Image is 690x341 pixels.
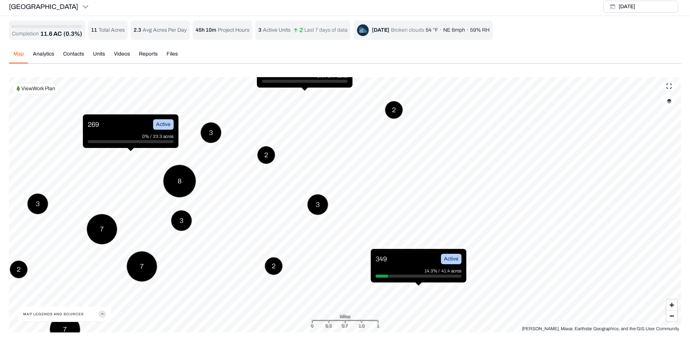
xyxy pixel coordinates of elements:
button: 7 [87,214,117,244]
p: Project Hours [218,26,249,34]
div: 0 [311,322,314,329]
p: · [440,26,442,34]
p: (0.3%) [63,29,82,38]
p: Avg Acres Per Day [143,26,187,34]
p: 2 [293,28,303,32]
button: 2 [257,146,275,164]
p: NE 6mph [443,26,465,34]
button: Videos [109,50,134,63]
p: 269 [88,119,99,130]
button: Map [9,50,28,63]
button: Reports [134,50,162,63]
img: broken-clouds-night-D27faUOw.png [357,24,369,36]
button: 3 [201,122,221,143]
button: 11.6 AC(0.3%) [40,29,82,38]
p: [GEOGRAPHIC_DATA] [9,1,78,12]
p: · [467,26,469,34]
p: 45h 10m [196,26,216,34]
p: 2.3 [134,26,141,34]
p: 23.3 acres [153,133,174,140]
button: Files [162,50,182,63]
button: Map Legends And Sources [23,307,106,322]
p: 59% RH [470,26,489,34]
canvas: Map [9,77,681,332]
button: 8 [163,165,196,198]
div: [DATE] [372,26,389,34]
button: 2 [385,101,403,119]
p: 54 °F [426,26,438,34]
button: 3 [171,210,192,231]
button: [DATE] [603,1,678,13]
p: 0% / [142,133,153,140]
button: 3 [307,194,328,215]
p: Last 7 days of data [304,26,348,34]
p: View Work Plan [21,85,55,92]
button: 3 [27,193,48,214]
p: Broken clouds [391,26,424,34]
p: Completion [12,30,39,38]
div: Active [153,119,174,130]
p: 11.6 AC [40,29,62,38]
button: 2 [10,261,28,278]
div: 1 [377,322,379,329]
button: Analytics [28,50,59,63]
p: 14.3% / [425,267,441,275]
img: layerIcon [667,98,672,104]
span: Miles [340,313,350,320]
div: 1.0 [358,322,364,329]
img: arrow [293,28,298,32]
button: Units [88,50,109,63]
div: 0.3 [326,322,332,329]
div: [PERSON_NAME], Maxar, Earthstar Geographics, and the GIS User Community [522,325,679,332]
p: Total Acres [99,26,125,34]
button: 7 [127,251,157,282]
p: 41.4 acres [441,267,461,275]
button: Zoom out [666,310,677,321]
p: 11 [91,26,97,34]
div: Active [441,254,461,264]
div: 0.7 [342,322,348,329]
button: Contacts [59,50,88,63]
button: 2 [265,257,283,275]
button: Zoom in [666,300,677,310]
p: 349 [376,254,387,264]
p: Active Units [263,26,290,34]
p: 3 [258,26,261,34]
